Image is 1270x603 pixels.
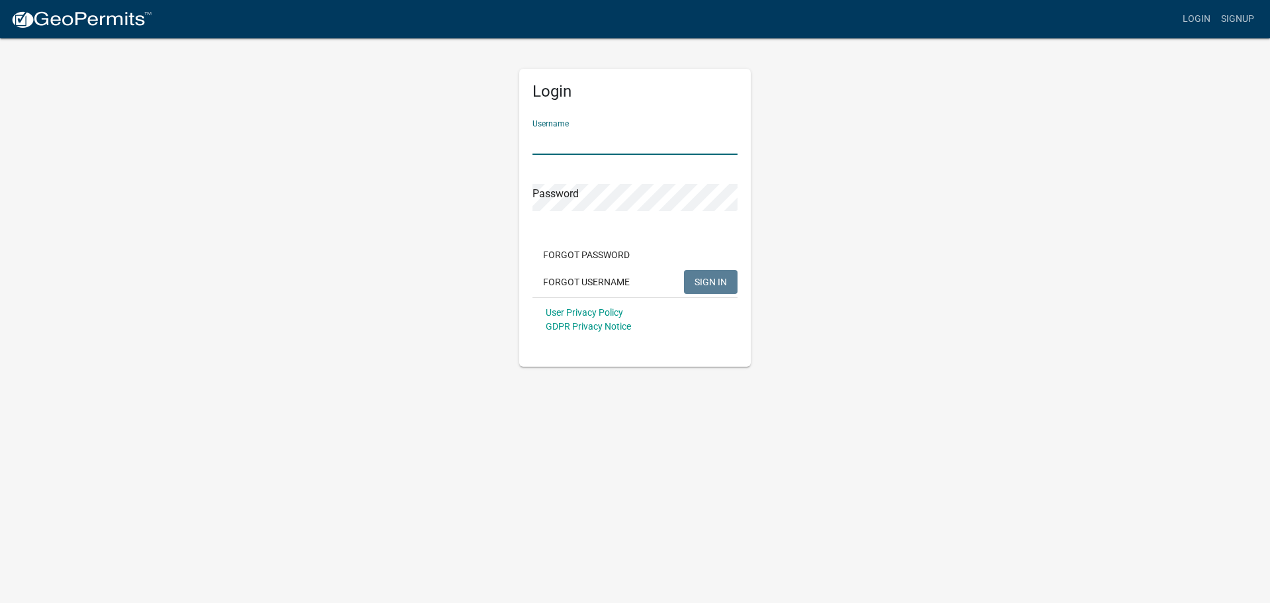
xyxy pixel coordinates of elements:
a: User Privacy Policy [546,307,623,318]
span: SIGN IN [695,276,727,287]
button: Forgot Password [532,243,640,267]
button: Forgot Username [532,270,640,294]
a: Login [1177,7,1216,32]
button: SIGN IN [684,270,738,294]
a: Signup [1216,7,1259,32]
h5: Login [532,82,738,101]
a: GDPR Privacy Notice [546,321,631,332]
